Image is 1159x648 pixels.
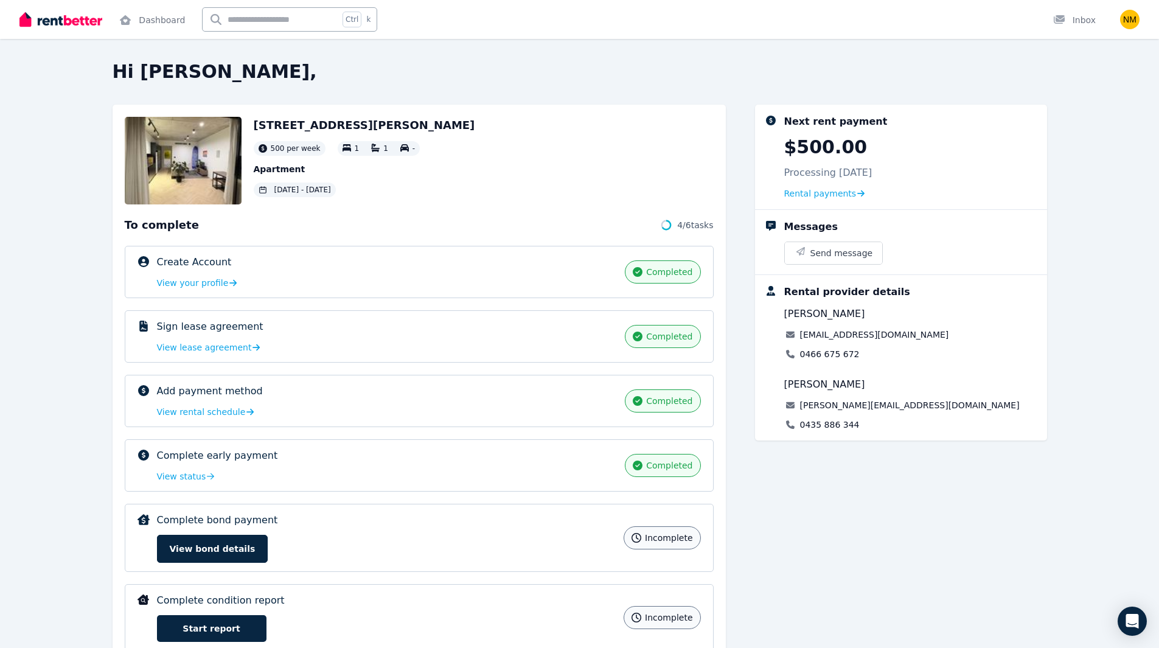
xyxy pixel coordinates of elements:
span: View your profile [157,277,229,289]
span: 1 [383,144,388,153]
a: [PERSON_NAME][EMAIL_ADDRESS][DOMAIN_NAME] [800,399,1020,411]
span: View rental schedule [157,406,246,418]
span: [PERSON_NAME] [784,307,865,321]
p: Processing [DATE] [784,165,872,180]
a: View your profile [157,277,237,289]
img: Complete condition report [137,594,149,605]
span: completed [646,330,692,343]
a: 0435 886 344 [800,419,860,431]
p: Apartment [254,163,475,175]
button: Send message [785,242,883,264]
div: Rental provider details [784,285,910,299]
h2: Hi [PERSON_NAME], [113,61,1047,83]
img: Property Url [125,117,242,204]
img: Complete bond payment [137,514,150,525]
a: 0466 675 672 [800,348,860,360]
span: [PERSON_NAME] [784,377,865,392]
span: View lease agreement [157,341,252,354]
a: View lease agreement [157,341,260,354]
span: completed [646,395,692,407]
p: Complete early payment [157,448,278,463]
span: [DATE] - [DATE] [274,185,331,195]
span: 1 [355,144,360,153]
span: To complete [125,217,199,234]
img: RentBetter [19,10,102,29]
a: Start report [157,615,266,642]
a: [EMAIL_ADDRESS][DOMAIN_NAME] [800,329,949,341]
button: View bond details [157,535,268,563]
p: Add payment method [157,384,263,399]
span: Ctrl [343,12,361,27]
div: Open Intercom Messenger [1118,607,1147,636]
span: View status [157,470,206,483]
span: - [412,144,415,153]
span: completed [646,459,692,472]
span: completed [646,266,692,278]
span: 4 / 6 tasks [677,219,713,231]
img: Nicaella Macalalad [1120,10,1140,29]
span: Rental payments [784,187,857,200]
p: Create Account [157,255,232,270]
div: Inbox [1053,14,1096,26]
span: k [366,15,371,24]
a: Rental payments [784,187,865,200]
span: incomplete [645,611,692,624]
p: Sign lease agreement [157,319,263,334]
p: $500.00 [784,136,868,158]
p: Complete condition report [157,593,285,608]
span: 500 per week [271,144,321,153]
a: View rental schedule [157,406,254,418]
div: Messages [784,220,838,234]
h2: [STREET_ADDRESS][PERSON_NAME] [254,117,475,134]
p: Complete bond payment [157,513,278,528]
span: incomplete [645,532,692,544]
div: Next rent payment [784,114,888,129]
span: Send message [810,247,873,259]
